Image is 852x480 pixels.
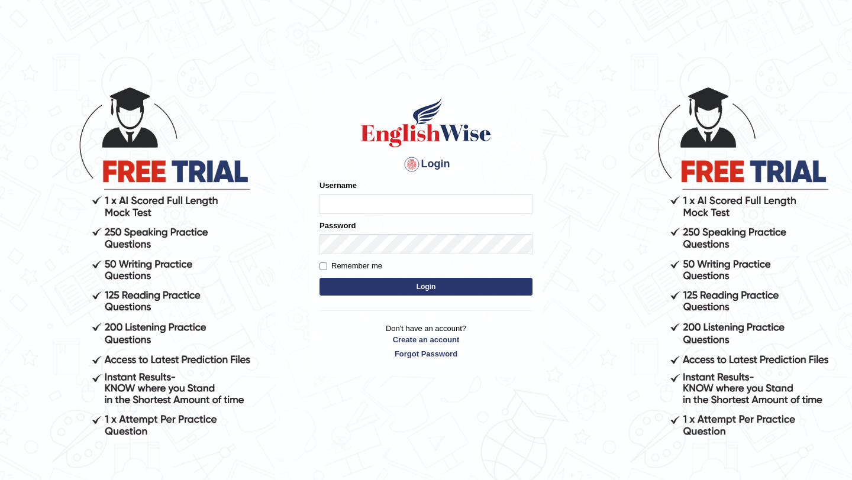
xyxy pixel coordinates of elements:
[319,260,382,272] label: Remember me
[319,180,357,191] label: Username
[319,155,532,174] h4: Login
[319,348,532,359] a: Forgot Password
[319,323,532,359] p: Don't have an account?
[319,334,532,345] a: Create an account
[319,220,356,231] label: Password
[359,96,493,149] img: Logo of English Wise sign in for intelligent practice with AI
[319,278,532,296] button: Login
[319,262,327,270] input: Remember me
